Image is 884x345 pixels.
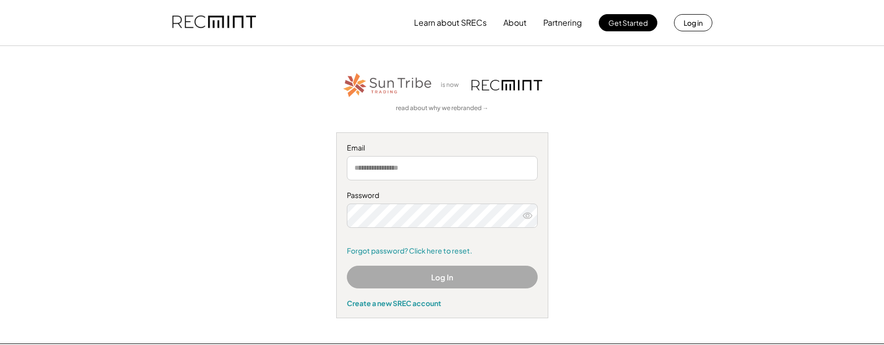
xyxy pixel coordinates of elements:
div: Password [347,190,538,201]
img: recmint-logotype%403x.png [172,6,256,40]
img: recmint-logotype%403x.png [472,80,542,90]
div: Email [347,143,538,153]
button: About [503,13,527,33]
button: Log in [674,14,712,31]
button: Log In [347,266,538,288]
div: Create a new SREC account [347,299,538,308]
a: read about why we rebranded → [396,104,489,113]
button: Learn about SRECs [414,13,487,33]
div: is now [438,81,466,89]
button: Partnering [543,13,582,33]
img: STT_Horizontal_Logo%2B-%2BColor.png [342,71,433,99]
button: Get Started [599,14,657,31]
a: Forgot password? Click here to reset. [347,246,538,256]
